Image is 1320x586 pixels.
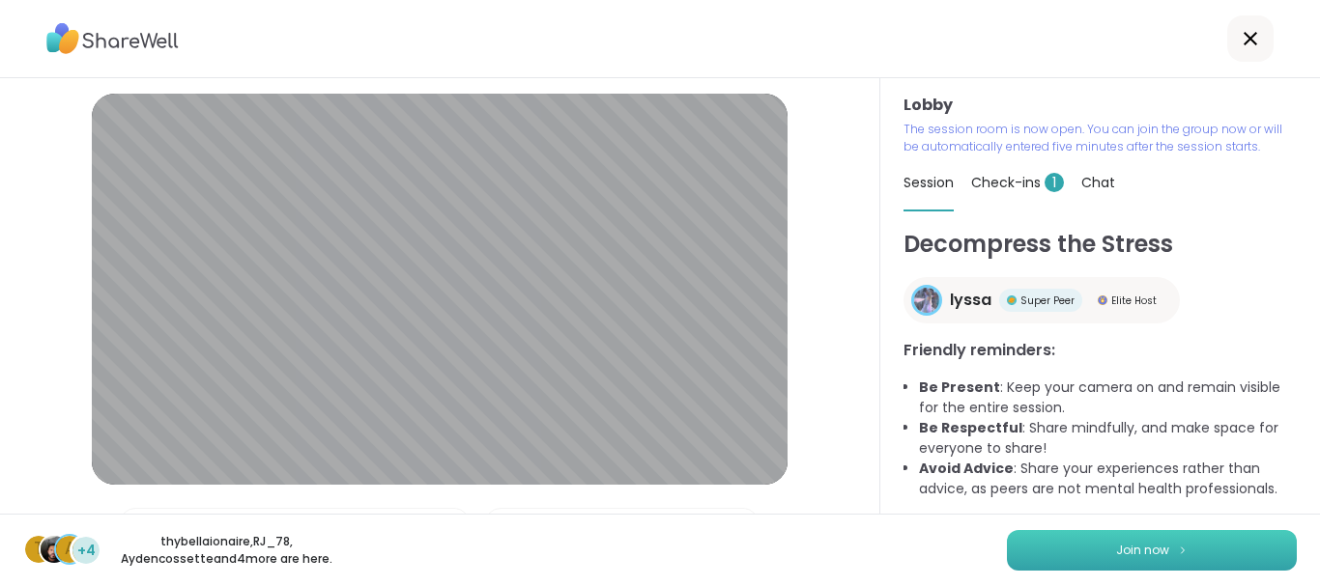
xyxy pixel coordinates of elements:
[1177,544,1189,555] img: ShareWell Logomark
[919,418,1297,459] li: : Share mindfully, and make space for everyone to share!
[919,418,1022,437] b: Be Respectful
[129,509,146,547] img: Microphone
[1081,173,1115,192] span: Chat
[1098,295,1107,305] img: Elite Host
[904,277,1180,323] a: lyssalyssaSuper PeerSuper PeerElite HostElite Host
[1007,530,1297,571] button: Join now
[1111,293,1157,308] span: Elite Host
[34,537,43,562] span: t
[1020,293,1075,308] span: Super Peer
[41,536,68,563] img: RJ_78
[919,459,1014,478] b: Avoid Advice
[904,94,1297,117] h3: Lobby
[919,377,1297,418] li: : Keep your camera on and remain visible for the entire session.
[1007,295,1017,305] img: Super Peer
[1045,173,1064,192] span: 1
[519,509,524,547] span: |
[904,227,1297,262] h1: Decompress the Stress
[1116,542,1169,559] span: Join now
[950,289,991,312] span: lyssa
[904,173,954,192] span: Session
[971,173,1064,192] span: Check-ins
[919,377,1000,397] b: Be Present
[494,509,511,547] img: Camera
[919,459,1297,499] li: : Share your experiences rather than advice, as peers are not mental health professionals.
[65,537,75,562] span: A
[118,533,334,568] p: thybellaionaire , RJ_78 , Aydencossette and 4 more are here.
[904,121,1297,155] p: The session room is now open. You can join the group now or will be automatically entered five mi...
[904,339,1297,362] h3: Friendly reminders:
[46,16,179,61] img: ShareWell Logo
[154,509,158,547] span: |
[77,541,96,561] span: +4
[914,288,939,313] img: lyssa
